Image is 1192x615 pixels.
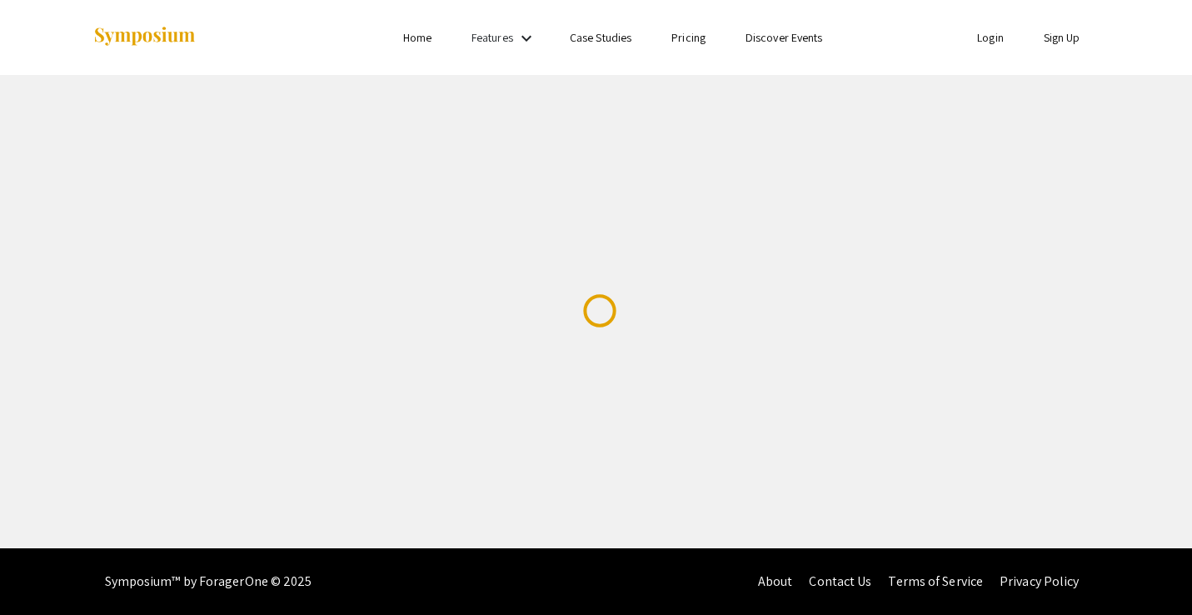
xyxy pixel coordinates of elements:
a: Pricing [671,30,706,45]
a: Contact Us [809,572,871,590]
div: Symposium™ by ForagerOne © 2025 [105,548,312,615]
a: Login [977,30,1004,45]
a: Home [403,30,431,45]
a: Sign Up [1044,30,1080,45]
a: Features [471,30,513,45]
mat-icon: Expand Features list [516,28,536,48]
a: About [758,572,793,590]
a: Discover Events [746,30,823,45]
a: Privacy Policy [1000,572,1079,590]
a: Terms of Service [888,572,983,590]
a: Case Studies [570,30,631,45]
img: Symposium by ForagerOne [92,26,197,48]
